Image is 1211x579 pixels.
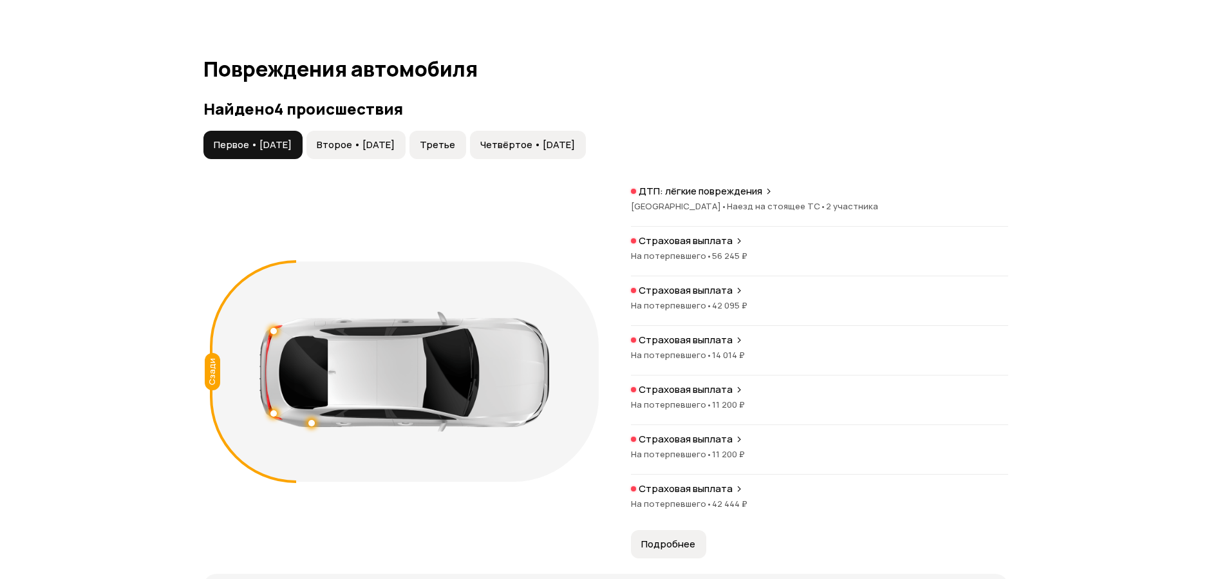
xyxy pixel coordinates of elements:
[317,138,395,151] span: Второе • [DATE]
[631,448,712,460] span: На потерпевшего
[306,131,406,159] button: Второе • [DATE]
[631,349,712,361] span: На потерпевшего
[639,185,762,198] p: ДТП: лёгкие повреждения
[214,138,292,151] span: Первое • [DATE]
[631,498,712,509] span: На потерпевшего
[706,399,712,410] span: •
[639,234,733,247] p: Страховая выплата
[205,353,220,390] div: Сзади
[706,299,712,311] span: •
[712,448,745,460] span: 11 200 ₽
[631,399,712,410] span: На потерпевшего
[470,131,586,159] button: Четвёртое • [DATE]
[639,482,733,495] p: Страховая выплата
[631,250,712,261] span: На потерпевшего
[712,399,745,410] span: 11 200 ₽
[639,334,733,346] p: Страховая выплата
[420,138,455,151] span: Третье
[480,138,575,151] span: Четвёртое • [DATE]
[826,200,878,212] span: 2 участника
[706,250,712,261] span: •
[706,349,712,361] span: •
[631,530,706,558] button: Подробнее
[820,200,826,212] span: •
[727,200,826,212] span: Наезд на стоящее ТС
[706,448,712,460] span: •
[639,383,733,396] p: Страховая выплата
[203,131,303,159] button: Первое • [DATE]
[639,433,733,446] p: Страховая выплата
[641,538,695,551] span: Подробнее
[721,200,727,212] span: •
[712,299,747,311] span: 42 095 ₽
[712,250,747,261] span: 56 245 ₽
[631,299,712,311] span: На потерпевшего
[409,131,466,159] button: Третье
[712,349,745,361] span: 14 014 ₽
[706,498,712,509] span: •
[639,284,733,297] p: Страховая выплата
[631,200,727,212] span: [GEOGRAPHIC_DATA]
[712,498,747,509] span: 42 444 ₽
[203,100,1008,118] h3: Найдено 4 происшествия
[203,57,1008,81] h1: Повреждения автомобиля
